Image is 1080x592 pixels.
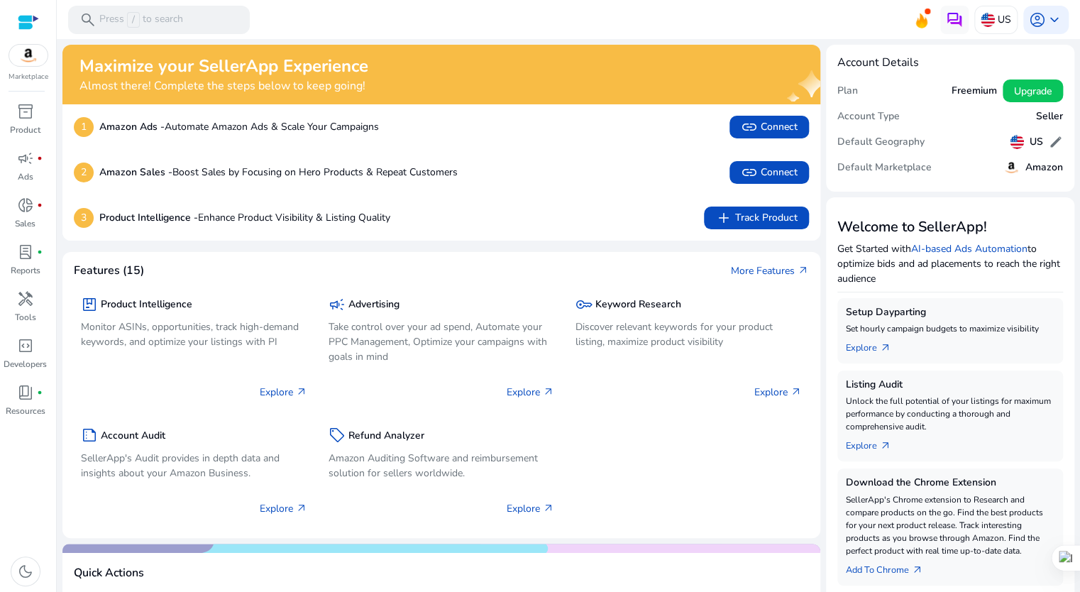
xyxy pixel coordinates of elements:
[846,493,1055,557] p: SellerApp's Chrome extension to Research and compare products on the go. Find the best products f...
[837,111,900,123] h5: Account Type
[729,161,809,184] button: linkConnect
[798,265,809,276] span: arrow_outward
[79,11,97,28] span: search
[912,564,923,576] span: arrow_outward
[507,501,554,516] p: Explore
[37,249,43,255] span: fiber_manual_record
[1025,162,1063,174] h5: Amazon
[837,85,858,97] h5: Plan
[846,335,903,355] a: Explorearrow_outward
[754,385,802,400] p: Explore
[846,379,1055,391] h5: Listing Audit
[99,12,183,28] p: Press to search
[329,296,346,313] span: campaign
[18,170,33,183] p: Ads
[715,209,732,226] span: add
[348,299,400,311] h5: Advertising
[1003,159,1020,176] img: amazon.svg
[17,290,34,307] span: handyman
[543,386,554,398] span: arrow_outward
[790,386,802,398] span: arrow_outward
[846,307,1055,319] h5: Setup Dayparting
[11,264,40,277] p: Reports
[1014,84,1052,99] span: Upgrade
[741,164,798,181] span: Connect
[715,209,798,226] span: Track Product
[9,72,48,82] p: Marketplace
[79,80,368,93] h4: Almost there! Complete the steps below to keep going!
[741,119,798,136] span: Connect
[729,116,809,138] button: linkConnect
[4,358,47,371] p: Developers
[704,207,809,229] button: addTrack Product
[846,322,1055,335] p: Set hourly campaign budgets to maximize visibility
[81,451,307,481] p: SellerApp's Audit provides in depth data and insights about your Amazon Business.
[846,433,903,453] a: Explorearrow_outward
[998,7,1011,32] p: US
[99,165,458,180] p: Boost Sales by Focusing on Hero Products & Repeat Customers
[981,13,995,27] img: us.svg
[99,211,198,224] b: Product Intelligence -
[37,202,43,208] span: fiber_manual_record
[837,219,1064,236] h3: Welcome to SellerApp!
[1010,135,1024,149] img: us.svg
[101,299,192,311] h5: Product Intelligence
[81,319,307,349] p: Monitor ASINs, opportunities, track high-demand keywords, and optimize your listings with PI
[837,56,1064,70] h4: Account Details
[79,56,368,77] h2: Maximize your SellerApp Experience
[9,45,48,66] img: amazon.svg
[952,85,997,97] h5: Freemium
[101,430,165,442] h5: Account Audit
[17,103,34,120] span: inventory_2
[837,162,932,174] h5: Default Marketplace
[595,299,681,311] h5: Keyword Research
[296,503,307,514] span: arrow_outward
[10,124,40,136] p: Product
[17,337,34,354] span: code_blocks
[575,296,593,313] span: key
[741,164,758,181] span: link
[17,563,34,580] span: dark_mode
[17,384,34,401] span: book_4
[846,477,1055,489] h5: Download the Chrome Extension
[1029,11,1046,28] span: account_circle
[99,120,165,133] b: Amazon Ads -
[81,296,98,313] span: package
[731,263,809,278] a: More Featuresarrow_outward
[99,165,172,179] b: Amazon Sales -
[329,451,555,481] p: Amazon Auditing Software and reimbursement solution for sellers worldwide.
[1036,111,1063,123] h5: Seller
[260,501,307,516] p: Explore
[846,557,935,577] a: Add To Chrome
[37,155,43,161] span: fiber_manual_record
[575,319,802,349] p: Discover relevant keywords for your product listing, maximize product visibility
[348,430,424,442] h5: Refund Analyzer
[543,503,554,514] span: arrow_outward
[17,243,34,261] span: lab_profile
[880,342,891,353] span: arrow_outward
[846,395,1055,433] p: Unlock the full potential of your listings for maximum performance by conducting a thorough and c...
[880,440,891,451] span: arrow_outward
[260,385,307,400] p: Explore
[15,217,35,230] p: Sales
[1049,135,1063,149] span: edit
[74,163,94,182] p: 2
[74,264,144,278] h4: Features (15)
[1003,80,1063,102] button: Upgrade
[74,566,144,580] h4: Quick Actions
[837,241,1064,286] p: Get Started with to optimize bids and ad placements to reach the right audience
[1046,11,1063,28] span: keyboard_arrow_down
[99,119,379,134] p: Automate Amazon Ads & Scale Your Campaigns
[17,150,34,167] span: campaign
[837,136,925,148] h5: Default Geography
[37,390,43,395] span: fiber_manual_record
[329,319,555,364] p: Take control over your ad spend, Automate your PPC Management, Optimize your campaigns with goals...
[99,210,390,225] p: Enhance Product Visibility & Listing Quality
[81,427,98,444] span: summarize
[74,208,94,228] p: 3
[17,197,34,214] span: donut_small
[507,385,554,400] p: Explore
[329,427,346,444] span: sell
[911,242,1027,256] a: AI-based Ads Automation
[1030,136,1043,148] h5: US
